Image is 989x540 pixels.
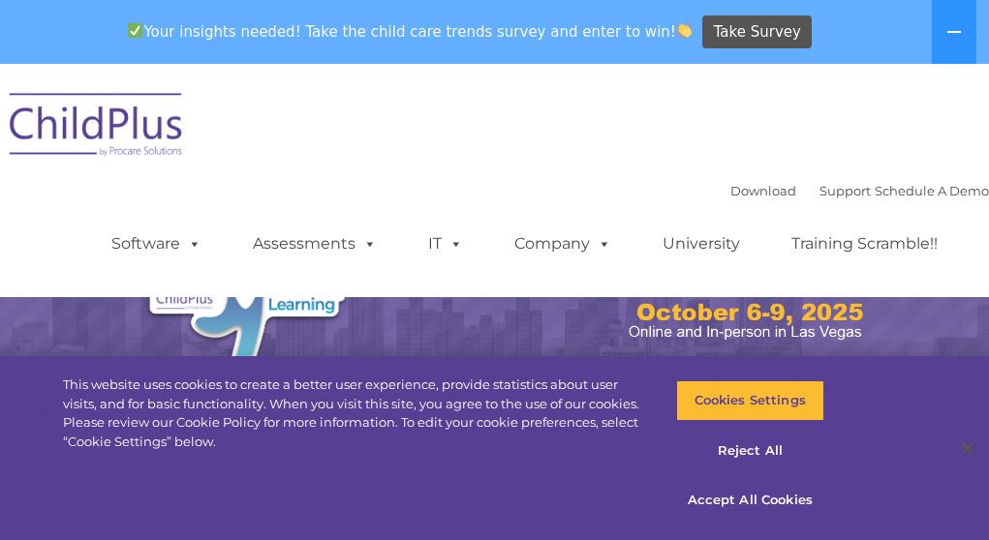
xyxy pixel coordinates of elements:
[676,431,824,471] button: Reject All
[677,23,692,38] img: 👏
[643,225,759,263] a: University
[714,15,801,49] span: Take Survey
[63,375,646,451] div: This website uses cookies to create a better user experience, provide statistics about user visit...
[875,183,989,198] a: Schedule A Demo
[676,380,824,421] button: Cookies Settings
[819,183,871,198] a: Support
[409,225,482,263] a: IT
[946,427,989,469] button: Close
[233,225,396,263] a: Assessments
[702,15,812,49] a: Take Survey
[92,225,221,263] a: Software
[772,225,957,263] a: Training Scramble!!
[676,480,824,521] button: Accept All Cookies
[120,13,700,50] span: Your insights needed! Take the child care trends survey and enter to win!
[128,23,142,38] img: ✅
[730,183,796,198] a: Download
[730,183,989,198] font: |
[495,225,631,263] a: Company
